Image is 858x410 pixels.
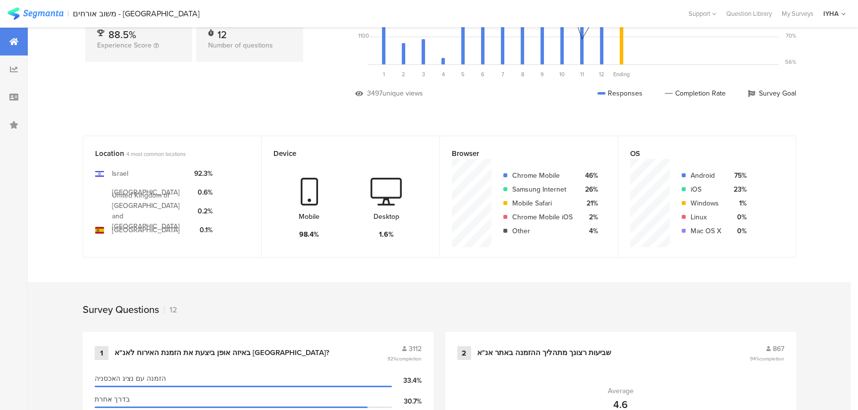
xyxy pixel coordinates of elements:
[581,198,598,208] div: 21%
[823,9,839,18] div: IYHA
[581,184,598,195] div: 26%
[461,70,465,78] span: 5
[112,187,180,198] div: [GEOGRAPHIC_DATA]
[374,211,399,222] div: Desktop
[785,58,796,66] div: 56%
[95,394,130,405] span: בדרך אחרת
[597,88,643,99] div: Responses
[521,70,524,78] span: 8
[422,70,425,78] span: 3
[67,8,69,19] div: |
[581,170,598,181] div: 46%
[402,70,405,78] span: 2
[581,226,598,236] div: 4%
[194,187,213,198] div: 0.6%
[689,6,716,21] div: Support
[108,27,136,42] span: 88.5%
[721,9,777,18] a: Question Library
[114,348,329,358] div: באיזה אופן ביצעת את הזמנת האירוח לאנ"א [GEOGRAPHIC_DATA]?
[273,148,411,159] div: Device
[194,206,213,216] div: 0.2%
[599,70,604,78] span: 12
[729,212,747,222] div: 0%
[691,184,721,195] div: iOS
[612,70,632,78] div: Ending
[457,346,471,360] div: 2
[299,211,320,222] div: Mobile
[194,225,213,235] div: 0.1%
[452,148,590,159] div: Browser
[73,9,200,18] div: משוב אורחים - [GEOGRAPHIC_DATA]
[750,355,784,362] span: 94%
[729,226,747,236] div: 0%
[777,9,818,18] a: My Surveys
[512,212,573,222] div: Chrome Mobile iOS
[580,70,584,78] span: 11
[97,40,152,51] span: Experience Score
[691,198,721,208] div: Windows
[748,88,796,99] div: Survey Goal
[481,70,484,78] span: 6
[501,70,504,78] span: 7
[691,226,721,236] div: Mac OS X
[397,355,422,362] span: completion
[112,190,186,232] div: United Kingdom of [GEOGRAPHIC_DATA] and [GEOGRAPHIC_DATA]
[759,355,784,362] span: completion
[392,396,422,407] div: 30.7%
[773,344,784,354] span: 867
[83,302,159,317] div: Survey Questions
[512,198,573,208] div: Mobile Safari
[512,226,573,236] div: Other
[95,148,233,159] div: Location
[665,88,726,99] div: Completion Rate
[126,150,186,158] span: 4 most common locations
[383,70,385,78] span: 1
[729,170,747,181] div: 75%
[112,168,128,179] div: Israel
[358,32,369,40] div: 1100
[691,212,721,222] div: Linux
[387,355,422,362] span: 92%
[729,184,747,195] div: 23%
[7,7,63,20] img: segmanta logo
[217,27,227,37] div: 12
[208,40,273,51] span: Number of questions
[379,229,394,240] div: 1.6%
[367,88,382,99] div: 3497
[512,170,573,181] div: Chrome Mobile
[581,212,598,222] div: 2%
[95,373,166,384] span: הזמנה עם נציג האכסניה
[409,344,422,354] span: 3112
[559,70,565,78] span: 10
[729,198,747,208] div: 1%
[512,184,573,195] div: Samsung Internet
[540,70,544,78] span: 9
[691,170,721,181] div: Android
[477,348,611,358] div: שביעות רצונך מתהליך ההזמנה באתר אנ"א
[382,88,423,99] div: unique views
[392,375,422,386] div: 33.4%
[164,304,177,315] div: 12
[194,168,213,179] div: 92.3%
[112,225,180,235] div: [GEOGRAPHIC_DATA]
[786,32,796,40] div: 70%
[95,346,108,360] div: 1
[299,229,319,240] div: 98.4%
[630,148,767,159] div: OS
[442,70,445,78] span: 4
[608,386,634,396] div: Average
